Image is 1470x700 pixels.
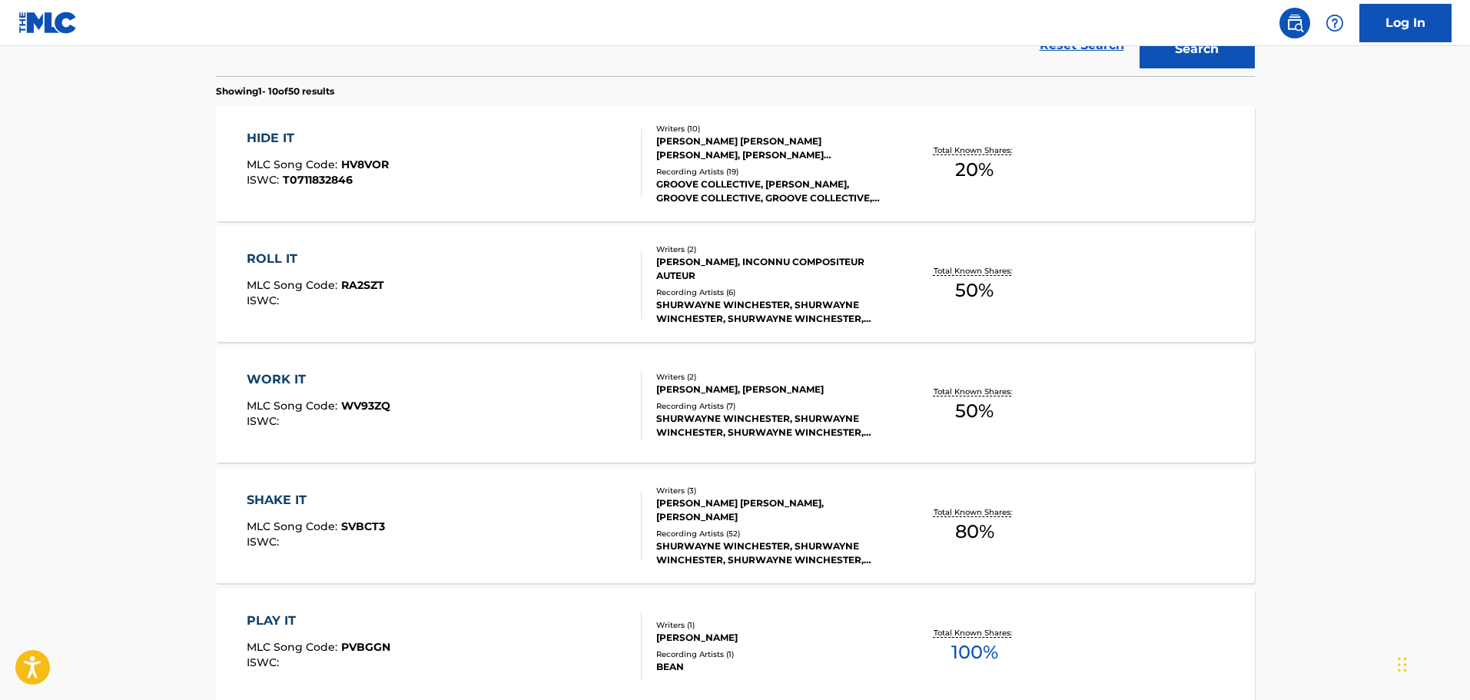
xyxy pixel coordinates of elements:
span: MLC Song Code : [247,519,341,533]
div: Recording Artists ( 7 ) [656,400,888,412]
div: Recording Artists ( 1 ) [656,649,888,660]
span: T0711832846 [283,173,353,187]
span: ISWC : [247,294,283,307]
a: Public Search [1279,8,1310,38]
span: PVBGGN [341,640,390,654]
p: Showing 1 - 10 of 50 results [216,85,334,98]
span: 50 % [955,277,994,304]
span: MLC Song Code : [247,399,341,413]
div: BEAN [656,660,888,674]
div: ROLL IT [247,250,384,268]
div: WORK IT [247,370,390,389]
div: [PERSON_NAME] [PERSON_NAME], [PERSON_NAME] [656,496,888,524]
div: Writers ( 10 ) [656,123,888,134]
a: ROLL ITMLC Song Code:RA2SZTISWC:Writers (2)[PERSON_NAME], INCONNU COMPOSITEUR AUTEURRecording Art... [216,227,1255,342]
div: Recording Artists ( 6 ) [656,287,888,298]
div: Writers ( 2 ) [656,371,888,383]
span: ISWC : [247,414,283,428]
p: Total Known Shares: [934,627,1016,639]
a: SHAKE ITMLC Song Code:SVBCT3ISWC:Writers (3)[PERSON_NAME] [PERSON_NAME], [PERSON_NAME]Recording A... [216,468,1255,583]
p: Total Known Shares: [934,386,1016,397]
p: Total Known Shares: [934,506,1016,518]
div: Help [1319,8,1350,38]
a: WORK ITMLC Song Code:WV93ZQISWC:Writers (2)[PERSON_NAME], [PERSON_NAME]Recording Artists (7)SHURW... [216,347,1255,463]
span: HV8VOR [341,158,389,171]
a: Log In [1359,4,1452,42]
div: SHAKE IT [247,491,385,509]
img: search [1286,14,1304,32]
span: RA2SZT [341,278,384,292]
div: Recording Artists ( 19 ) [656,166,888,177]
span: 100 % [951,639,998,666]
span: ISWC : [247,655,283,669]
span: MLC Song Code : [247,640,341,654]
div: GROOVE COLLECTIVE, [PERSON_NAME], GROOVE COLLECTIVE, GROOVE COLLECTIVE, SIERRA, GROOVE COLLECTIVE [656,177,888,205]
a: HIDE ITMLC Song Code:HV8VORISWC:T0711832846Writers (10)[PERSON_NAME] [PERSON_NAME] [PERSON_NAME],... [216,106,1255,221]
p: Total Known Shares: [934,144,1016,156]
div: SHURWAYNE WINCHESTER, SHURWAYNE WINCHESTER, SHURWAYNE WINCHESTER, [GEOGRAPHIC_DATA], SHURWAYNE WI... [656,539,888,567]
div: SHURWAYNE WINCHESTER, SHURWAYNE WINCHESTER, SHURWAYNE WINCHESTER, [GEOGRAPHIC_DATA], SHURWAYNE WI... [656,298,888,326]
div: [PERSON_NAME] [656,631,888,645]
div: Writers ( 2 ) [656,244,888,255]
div: SHURWAYNE WINCHESTER, SHURWAYNE WINCHESTER, SHURWAYNE WINCHESTER, [GEOGRAPHIC_DATA], SHURWAYNE WI... [656,412,888,440]
span: 80 % [955,518,994,546]
span: 20 % [955,156,994,184]
p: Total Known Shares: [934,265,1016,277]
div: [PERSON_NAME], [PERSON_NAME] [656,383,888,396]
span: MLC Song Code : [247,158,341,171]
iframe: Chat Widget [1393,626,1470,700]
div: PLAY IT [247,612,390,630]
span: SVBCT3 [341,519,385,533]
div: [PERSON_NAME] [PERSON_NAME] [PERSON_NAME], [PERSON_NAME] [PERSON_NAME] [PERSON_NAME]-SIERRA, [PER... [656,134,888,162]
img: help [1326,14,1344,32]
div: Writers ( 1 ) [656,619,888,631]
span: WV93ZQ [341,399,390,413]
span: ISWC : [247,173,283,187]
span: MLC Song Code : [247,278,341,292]
button: Search [1140,30,1255,68]
div: Writers ( 3 ) [656,485,888,496]
span: 50 % [955,397,994,425]
div: Recording Artists ( 52 ) [656,528,888,539]
span: ISWC : [247,535,283,549]
img: MLC Logo [18,12,78,34]
div: Drag [1398,642,1407,688]
div: HIDE IT [247,129,389,148]
div: [PERSON_NAME], INCONNU COMPOSITEUR AUTEUR [656,255,888,283]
